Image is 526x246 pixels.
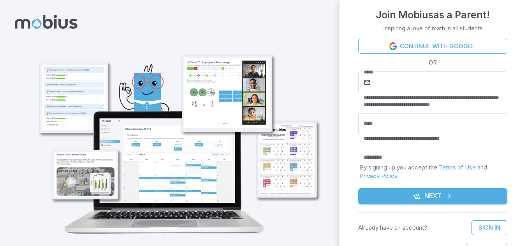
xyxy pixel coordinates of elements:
[439,164,476,171] a: Terms of Use
[358,188,507,204] button: Next
[360,172,397,180] a: Privacy Policy
[358,223,427,232] p: Already have an account?
[358,39,507,54] a: Continue with Google
[471,220,507,235] a: Sign In
[376,7,490,23] h4: Join Mobius as a Parent !
[383,24,483,33] p: Inspiring a love of math in all students
[427,58,439,67] span: OR
[25,22,327,243] img: parent_1-illustration
[360,163,506,180] p: By signing up you accept the and .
